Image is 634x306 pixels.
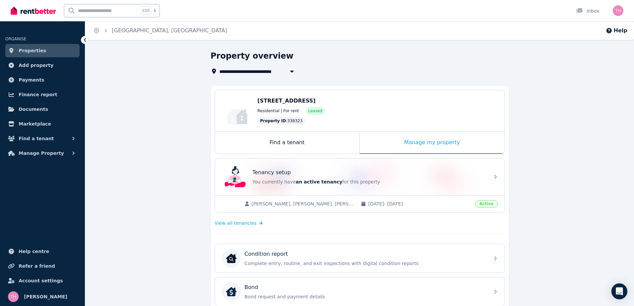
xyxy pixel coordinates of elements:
[5,132,80,145] button: Find a tenant
[225,166,246,187] img: Tenancy setup
[226,286,237,297] img: Bond
[252,200,354,207] span: [PERSON_NAME], [PERSON_NAME], [PERSON_NAME]
[296,179,342,184] span: an active tenancy
[215,244,505,273] a: Condition reportCondition reportComplete entry, routine, and exit inspections with digital condit...
[8,291,19,302] img: Tamara Heald
[260,118,286,124] span: Property ID
[211,51,294,61] h1: Property overview
[360,132,505,154] div: Manage my property
[258,117,306,125] div: : 338323
[606,27,627,35] button: Help
[5,103,80,116] a: Documents
[19,47,46,55] span: Properties
[19,105,48,113] span: Documents
[215,220,263,226] a: View all tenancies
[19,76,44,84] span: Payments
[141,6,151,15] span: Ctrl
[19,247,49,255] span: Help centre
[5,73,80,87] a: Payments
[475,200,498,207] span: Active
[368,200,471,207] span: [DATE] - [DATE]
[576,8,599,14] div: Inbox
[245,260,486,267] p: Complete entry, routine, and exit inspections with digital condition reports
[215,277,505,306] a: BondBondBond request and payment details
[5,37,26,41] span: ORGANISE
[19,277,63,285] span: Account settings
[613,5,623,16] img: Tamara Heald
[215,220,257,226] span: View all tenancies
[215,132,359,154] div: Find a tenant
[245,250,288,258] p: Condition report
[258,98,316,104] span: [STREET_ADDRESS]
[154,8,156,13] span: k
[85,21,235,40] nav: Breadcrumb
[5,88,80,101] a: Finance report
[258,108,299,114] span: Residential | For rent
[19,262,55,270] span: Refer a friend
[245,293,486,300] p: Bond request and payment details
[5,274,80,287] a: Account settings
[226,253,237,264] img: Condition report
[19,135,54,143] span: Find a tenant
[11,6,56,16] img: RentBetter
[5,59,80,72] a: Add property
[19,61,54,69] span: Add property
[215,158,505,195] a: Tenancy setupTenancy setupYou currently havean active tenancyfor this property
[245,283,258,291] p: Bond
[611,283,627,299] div: Open Intercom Messenger
[5,117,80,131] a: Marketplace
[19,91,57,99] span: Finance report
[5,245,80,258] a: Help centre
[112,27,227,34] a: [GEOGRAPHIC_DATA], [GEOGRAPHIC_DATA]
[5,44,80,57] a: Properties
[5,147,80,160] button: Manage Property
[5,259,80,273] a: Refer a friend
[19,149,64,157] span: Manage Property
[24,293,67,301] span: [PERSON_NAME]
[19,120,51,128] span: Marketplace
[308,108,322,114] span: Leased
[253,168,291,176] p: Tenancy setup
[253,178,486,185] p: You currently have for this property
